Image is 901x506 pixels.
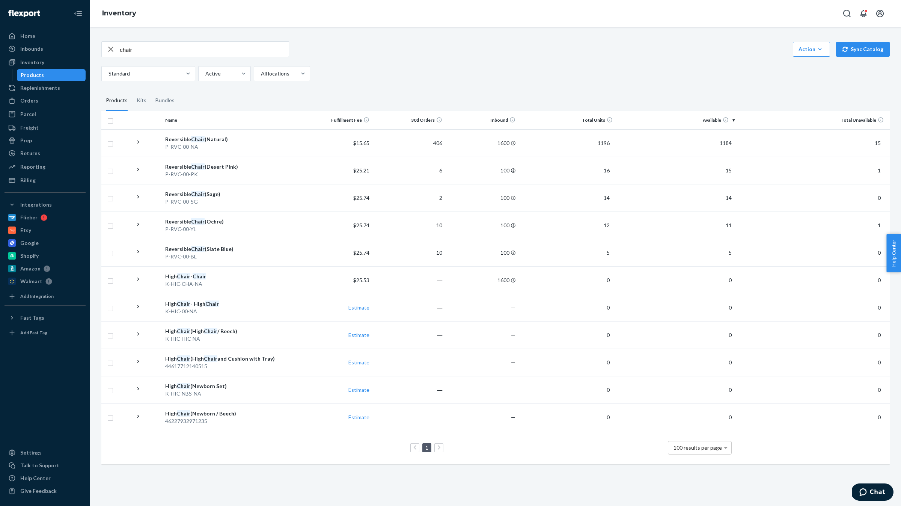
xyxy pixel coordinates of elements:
[5,147,86,159] a: Returns
[604,387,613,393] span: 0
[445,157,518,184] td: 100
[872,140,884,146] span: 15
[5,312,86,324] button: Fast Tags
[5,122,86,134] a: Freight
[20,278,42,285] div: Walmart
[601,195,613,201] span: 14
[372,266,446,294] td: ―
[872,6,887,21] button: Open account menu
[717,140,735,146] span: 1184
[165,143,296,151] div: P-RVC-00-NA
[5,327,86,339] a: Add Fast Tag
[5,290,86,302] a: Add Integration
[165,308,296,315] div: K-HIC-00-NA
[793,42,830,57] button: Action
[723,222,735,228] span: 11
[204,355,217,362] em: Chair
[165,363,296,370] div: 44617712140515
[20,227,31,234] div: Etsy
[604,332,613,338] span: 0
[5,56,86,68] a: Inventory
[886,234,901,272] button: Help Center
[372,349,446,376] td: ―
[5,263,86,275] a: Amazon
[875,277,884,283] span: 0
[5,30,86,42] a: Home
[5,95,86,107] a: Orders
[165,198,296,205] div: P-RVC-00-SG
[601,222,613,228] span: 12
[604,277,613,283] span: 0
[726,387,735,393] span: 0
[193,273,206,279] em: Chair
[17,69,86,81] a: Products
[875,304,884,311] span: 0
[165,280,296,288] div: K-HIC-CHA-NA
[372,294,446,321] td: ―
[511,304,515,311] span: —
[71,6,86,21] button: Close Navigation
[8,10,40,17] img: Flexport logo
[165,190,296,198] div: Reversible (Sage)
[165,417,296,425] div: 46227932971235
[348,387,369,393] a: Estimate
[20,462,59,469] div: Talk to Support
[191,246,205,252] em: Chair
[595,140,613,146] span: 1196
[20,252,39,260] div: Shopify
[852,483,893,502] iframe: Opens a widget where you can chat to one of our agents
[353,277,369,283] span: $25.53
[21,71,44,79] div: Products
[205,301,219,307] em: Chair
[738,111,890,129] th: Total Unavailable
[372,376,446,403] td: ―
[372,184,446,211] td: 2
[445,184,518,211] td: 100
[5,174,86,186] a: Billing
[372,111,446,129] th: 30d Orders
[445,266,518,294] td: 1600
[5,211,86,224] a: Flieber
[726,277,735,283] span: 0
[348,414,369,420] a: Estimate
[604,249,613,256] span: 5
[20,314,44,322] div: Fast Tags
[353,222,369,228] span: $25.74
[518,111,616,129] th: Total Units
[165,390,296,397] div: K-HIC-NBS-NA
[155,90,175,111] div: Bundles
[673,444,722,451] span: 100 results per page
[165,410,296,417] div: High (Newborn / Beech)
[5,275,86,287] a: Walmart
[165,218,296,225] div: Reversible (Ochre)
[20,449,42,456] div: Settings
[165,355,296,363] div: High (High and Cushion with Tray)
[177,328,190,334] em: Chair
[372,129,446,157] td: 406
[165,171,296,178] div: P-RVC-00-PK
[5,82,86,94] a: Replenishments
[839,6,854,21] button: Open Search Box
[836,42,890,57] button: Sync Catalog
[20,214,38,221] div: Flieber
[372,157,446,184] td: 6
[726,304,735,311] span: 0
[5,459,86,471] button: Talk to Support
[177,273,190,279] em: Chair
[177,410,190,417] em: Chair
[260,70,261,77] input: All locations
[353,167,369,174] span: $25.21
[445,111,518,129] th: Inbound
[191,218,205,225] em: Chair
[348,332,369,338] a: Estimate
[726,359,735,366] span: 0
[165,253,296,260] div: P-RVC-00-BL
[875,387,884,393] span: 0
[165,245,296,253] div: Reversible (Slate Blue)
[372,239,446,266] td: 10
[5,447,86,459] a: Settings
[191,136,205,142] em: Chair
[204,328,217,334] em: Chair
